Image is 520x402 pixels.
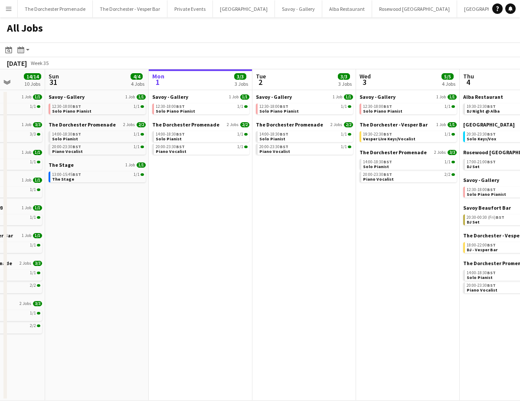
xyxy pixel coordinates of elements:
span: The Dorchester Promenade [360,149,427,156]
span: 1 Job [22,205,31,211]
span: 2/2 [445,172,451,177]
span: Solo Piano Pianist [156,108,195,114]
span: 1/1 [30,104,36,109]
div: 3 Jobs [235,81,248,87]
span: 14:00-18:30 [363,160,392,164]
span: 1/1 [448,122,457,127]
span: 31 [47,77,59,87]
span: BST [280,144,288,149]
a: 12:30-18:00BST1/1Solo Piano Pianist [363,104,455,113]
span: 14:00-18:30 [52,132,81,136]
span: 1 Job [333,94,342,100]
span: Savoy - Gallery [152,94,188,100]
span: Solo Pianist [363,164,389,169]
span: Piano Vocalist [156,149,186,154]
span: Solo Pianist [259,136,285,142]
span: 1 Job [22,178,31,183]
a: Savoy - Gallery1 Job1/1 [360,94,457,100]
span: 3/3 [338,73,350,80]
span: 13:00-15:45 [52,172,81,177]
span: Piano Vocalist [52,149,83,154]
span: Solo Piano Pianist [467,191,506,197]
span: 1/1 [445,132,451,136]
span: 1/1 [448,94,457,100]
span: DJ Set [467,219,480,225]
span: 1/1 [37,312,40,314]
span: BST [487,270,496,276]
span: 1/1 [33,94,42,100]
span: 5/5 [442,73,454,80]
span: 1/1 [37,216,40,219]
span: 1/1 [30,311,36,315]
span: 20:00-23:30 [363,172,392,177]
span: 1 Job [125,162,135,168]
span: 1/1 [244,105,248,108]
span: BST [383,104,392,109]
span: 1/1 [30,271,36,275]
span: 3/3 [448,150,457,155]
span: BST [176,104,185,109]
span: 1/1 [141,105,144,108]
span: Piano Vocalist [363,176,394,182]
span: 1/1 [134,132,140,136]
a: 14:00-18:30BST1/1Solo Pianist [52,131,144,141]
span: 1 Job [22,150,31,155]
span: Tue [256,72,266,80]
span: BST [72,172,81,177]
span: 1/1 [37,161,40,163]
span: 1/1 [348,105,351,108]
span: Savoy - Gallery [49,94,85,100]
span: Piano Vocalist [467,287,497,293]
span: 1/1 [244,146,248,148]
span: 19:30-22:30 [363,132,392,136]
div: The Stage1 Job1/113:00-15:45BST1/1The Stage [49,162,146,184]
span: 1 Job [22,233,31,238]
a: Savoy - Gallery1 Job1/1 [256,94,353,100]
a: 14:00-18:30BST1/1Solo Pianist [363,159,455,169]
span: 12:30-18:00 [259,104,288,109]
span: Goring Hotel [463,121,515,128]
span: 1/1 [137,162,146,168]
span: 1/1 [451,133,455,136]
span: DJ Set [467,164,480,169]
span: 12:30-18:00 [156,104,185,109]
span: 1/1 [37,244,40,246]
div: Savoy - Gallery1 Job1/112:30-18:00BST1/1Solo Piano Pianist [360,94,457,121]
a: The Dorchester Promenade2 Jobs3/3 [360,149,457,156]
span: 1 Job [22,122,31,127]
span: BST [487,159,496,165]
span: BST [487,131,496,137]
span: BST [383,172,392,177]
span: 19:30-23:30 [467,104,496,109]
span: Piano Vocalist [259,149,290,154]
span: 2 Jobs [434,150,446,155]
a: Savoy - Gallery1 Job1/1 [49,94,146,100]
div: Savoy - Gallery1 Job1/112:30-18:00BST1/1Solo Piano Pianist [152,94,249,121]
div: Savoy - Gallery1 Job1/112:30-18:00BST1/1Solo Piano Pianist [256,94,353,121]
span: 1/1 [244,133,248,136]
span: 20:30-00:30 (Fri) [467,215,504,220]
span: BST [72,131,81,137]
span: 14:00-18:30 [467,271,496,275]
a: 20:00-23:30BST1/1Piano Vocalist [52,144,144,154]
span: 2 Jobs [330,122,342,127]
span: DJ Night @ Alba [467,108,500,114]
span: BST [176,131,185,137]
div: [DATE] [7,59,27,68]
span: 2 [255,77,266,87]
a: 20:00-23:30BST1/1Piano Vocalist [156,144,248,154]
a: The Dorchester Promenade2 Jobs2/2 [152,121,249,128]
span: 1/1 [37,272,40,274]
span: 1/1 [134,145,140,149]
span: 12:30-18:00 [52,104,81,109]
span: 20:00-23:30 [259,145,288,149]
span: The Dorchester Promenade [49,121,116,128]
span: 1/1 [237,145,243,149]
span: 20:30-23:30 [467,132,496,136]
span: 1/1 [30,160,36,164]
span: BST [72,104,81,109]
div: The Dorchester - Vesper Bar1 Job1/119:30-22:30BST1/1Vesper Live Keys/Vocalist [360,121,457,149]
span: Alba Restaurant [463,94,503,100]
span: 1/1 [30,243,36,247]
span: 1/1 [451,161,455,163]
